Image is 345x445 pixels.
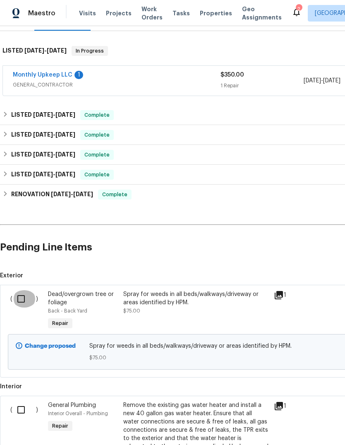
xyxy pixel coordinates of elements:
[81,151,113,159] span: Complete
[11,190,93,200] h6: RENOVATION
[13,81,220,89] span: GENERAL_CONTRACTOR
[323,78,340,84] span: [DATE]
[11,130,75,140] h6: LISTED
[33,152,53,157] span: [DATE]
[24,48,44,53] span: [DATE]
[48,411,108,416] span: Interior Overall - Plumbing
[81,131,113,139] span: Complete
[74,71,83,79] div: 1
[33,152,75,157] span: -
[13,72,72,78] a: Monthly Upkeep LLC
[304,78,321,84] span: [DATE]
[55,112,75,118] span: [DATE]
[33,112,53,118] span: [DATE]
[8,288,46,334] div: ( )
[49,319,72,327] span: Repair
[24,48,67,53] span: -
[28,9,55,17] span: Maestro
[55,171,75,177] span: [DATE]
[55,132,75,137] span: [DATE]
[304,77,340,85] span: -
[33,132,75,137] span: -
[141,5,163,22] span: Work Orders
[33,171,75,177] span: -
[11,110,75,120] h6: LISTED
[220,72,244,78] span: $350.00
[220,82,304,90] div: 1 Repair
[2,46,67,56] h6: LISTED
[47,48,67,53] span: [DATE]
[296,5,302,13] div: 2
[81,111,113,119] span: Complete
[72,47,107,55] span: In Progress
[81,171,113,179] span: Complete
[73,191,93,197] span: [DATE]
[33,171,53,177] span: [DATE]
[48,308,87,313] span: Back - Back Yard
[51,191,71,197] span: [DATE]
[48,402,96,408] span: General Plumbing
[242,5,282,22] span: Geo Assignments
[33,132,53,137] span: [DATE]
[200,9,232,17] span: Properties
[79,9,96,17] span: Visits
[123,290,269,307] div: Spray for weeds in all beds/walkways/driveway or areas identified by HPM.
[274,401,307,411] div: 1
[25,343,76,349] b: Change proposed
[106,9,132,17] span: Projects
[11,170,75,180] h6: LISTED
[99,190,131,199] span: Complete
[274,290,307,300] div: 1
[55,152,75,157] span: [DATE]
[48,291,114,305] span: Dead/overgrown tree or foliage
[51,191,93,197] span: -
[11,150,75,160] h6: LISTED
[49,422,72,430] span: Repair
[33,112,75,118] span: -
[172,10,190,16] span: Tasks
[123,308,140,313] span: $75.00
